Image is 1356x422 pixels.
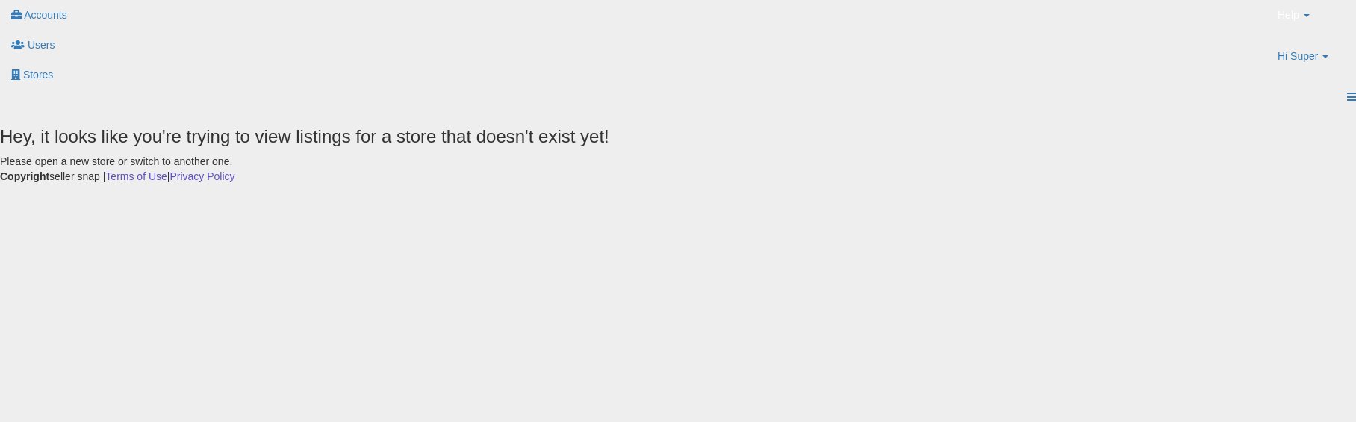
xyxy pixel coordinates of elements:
[1266,41,1356,82] a: Hi Super
[105,170,167,182] a: Terms of Use
[23,69,53,81] span: Stores
[169,170,234,182] a: Privacy Policy
[1278,7,1299,22] span: Help
[1278,49,1318,63] span: Hi Super
[24,9,67,21] span: Accounts
[28,39,55,51] span: Users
